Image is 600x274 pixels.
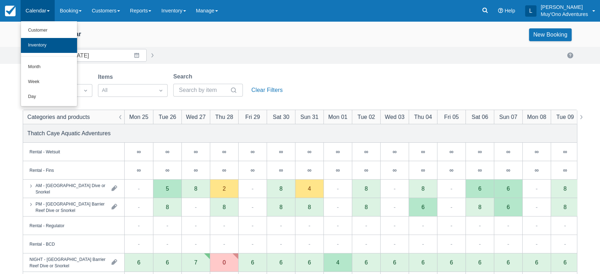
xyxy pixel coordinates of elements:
[536,240,538,248] div: -
[352,143,380,161] div: ∞
[507,259,510,265] div: 6
[165,167,169,173] div: ∞
[522,253,551,272] div: 6
[210,253,238,272] div: 0
[437,161,465,180] div: ∞
[159,113,176,121] div: Tue 26
[365,204,368,210] div: 8
[551,161,579,180] div: ∞
[279,149,283,154] div: ∞
[471,113,488,121] div: Sat 06
[186,113,206,121] div: Wed 27
[451,184,452,193] div: -
[437,253,465,272] div: 6
[536,184,538,193] div: -
[238,143,267,161] div: ∞
[223,221,225,230] div: -
[541,11,588,18] p: Muy'Ono Adventures
[252,203,253,211] div: -
[479,221,481,230] div: -
[385,113,404,121] div: Wed 03
[210,161,238,180] div: ∞
[365,259,368,265] div: 6
[215,113,233,121] div: Thu 28
[507,186,510,191] div: 6
[527,113,546,121] div: Mon 08
[506,167,510,173] div: ∞
[295,143,323,161] div: ∞
[173,72,195,81] label: Search
[27,129,111,137] div: Thatch Caye Aquatic Adventures
[507,204,510,210] div: 6
[279,204,283,210] div: 8
[328,113,348,121] div: Mon 01
[138,203,140,211] div: -
[365,186,368,191] div: 8
[251,259,254,265] div: 6
[336,149,340,154] div: ∞
[393,149,397,154] div: ∞
[157,87,164,94] span: Dropdown icon
[295,253,323,272] div: 6
[153,161,181,180] div: ∞
[252,221,253,230] div: -
[451,240,452,248] div: -
[323,253,352,272] div: 4
[129,113,148,121] div: Mon 25
[323,143,352,161] div: ∞
[36,201,106,213] div: PM - [GEOGRAPHIC_DATA] Barrier Reef Dive or Snorkel
[449,167,453,173] div: ∞
[449,149,453,154] div: ∞
[138,184,140,193] div: -
[563,259,567,265] div: 6
[551,143,579,161] div: ∞
[21,75,77,89] a: Week
[444,113,459,121] div: Fri 05
[153,253,181,272] div: 6
[494,161,522,180] div: ∞
[194,186,197,191] div: 8
[337,184,339,193] div: -
[535,167,539,173] div: ∞
[238,161,267,180] div: ∞
[222,149,226,154] div: ∞
[245,113,260,121] div: Fri 29
[479,240,481,248] div: -
[279,259,283,265] div: 6
[280,240,282,248] div: -
[536,203,538,211] div: -
[421,186,425,191] div: 8
[181,161,210,180] div: ∞
[380,253,409,272] div: 6
[421,149,425,154] div: ∞
[29,256,106,269] div: NIGHT - [GEOGRAPHIC_DATA] Barrier Reef Dive or Snorkel
[499,113,517,121] div: Sun 07
[422,221,424,230] div: -
[223,259,226,265] div: 0
[563,167,567,173] div: ∞
[167,240,168,248] div: -
[251,149,255,154] div: ∞
[409,161,437,180] div: ∞
[421,204,425,210] div: 6
[563,204,567,210] div: 8
[21,89,77,104] a: Day
[536,221,538,230] div: -
[451,203,452,211] div: -
[422,240,424,248] div: -
[252,240,253,248] div: -
[380,143,409,161] div: ∞
[279,186,283,191] div: 8
[267,161,295,180] div: ∞
[478,204,481,210] div: 8
[564,240,566,248] div: -
[409,253,437,272] div: 6
[21,60,77,75] a: Month
[337,240,339,248] div: -
[437,143,465,161] div: ∞
[210,143,238,161] div: ∞
[507,221,509,230] div: -
[563,186,567,191] div: 8
[251,167,255,173] div: ∞
[238,253,267,272] div: 6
